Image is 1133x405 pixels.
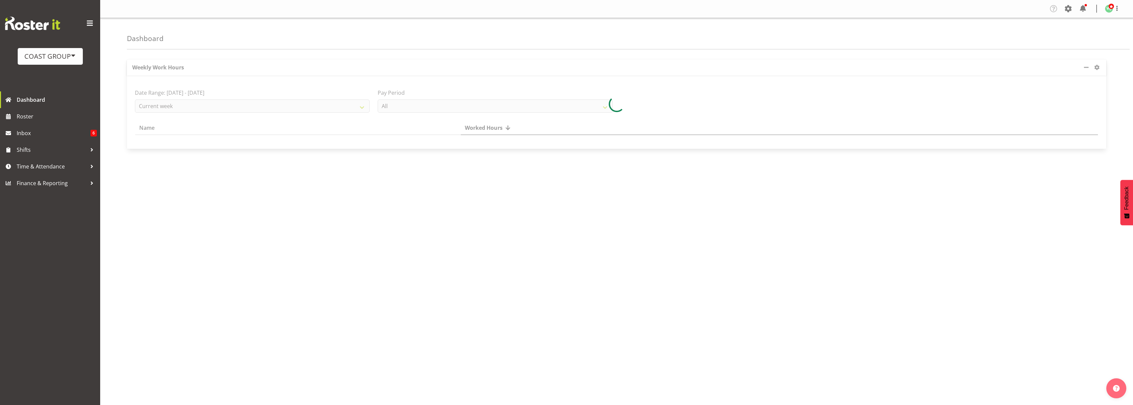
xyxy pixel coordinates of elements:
[1120,180,1133,225] button: Feedback - Show survey
[1113,385,1120,392] img: help-xxl-2.png
[90,130,97,136] span: 6
[17,128,90,138] span: Inbox
[127,35,164,42] h4: Dashboard
[17,95,97,105] span: Dashboard
[17,161,87,171] span: Time & Attendance
[17,178,87,188] span: Finance & Reporting
[1124,186,1130,210] span: Feedback
[5,17,60,30] img: Rosterit website logo
[17,111,97,121] span: Roster
[1105,5,1113,13] img: woojin-jung1017.jpg
[24,51,76,61] div: COAST GROUP
[17,145,87,155] span: Shifts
